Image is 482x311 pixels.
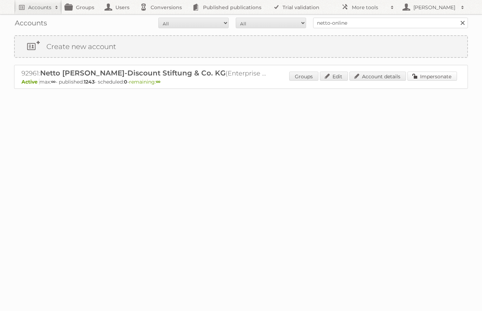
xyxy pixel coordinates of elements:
strong: ∞ [51,79,56,85]
p: max: - published: - scheduled: - [21,79,461,85]
h2: 92961: (Enterprise ∞) [21,69,268,78]
span: Active [21,79,39,85]
a: Account details [349,72,406,81]
h2: [PERSON_NAME] [412,4,457,11]
strong: ∞ [156,79,160,85]
h2: More tools [352,4,387,11]
h2: Accounts [28,4,51,11]
strong: 0 [124,79,127,85]
a: Edit [320,72,348,81]
span: Netto [PERSON_NAME]-Discount Stiftung & Co. KG [40,69,226,77]
a: Impersonate [407,72,457,81]
span: remaining: [129,79,160,85]
a: Groups [289,72,318,81]
a: Create new account [15,36,467,57]
strong: 1243 [84,79,95,85]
